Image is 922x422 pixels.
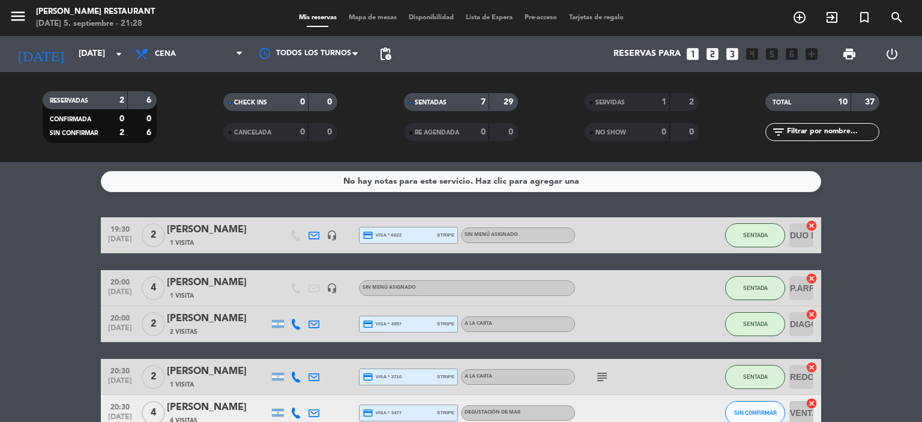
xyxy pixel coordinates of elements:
[563,14,630,21] span: Tarjetas de regalo
[105,288,135,302] span: [DATE]
[825,10,839,25] i: exit_to_app
[142,223,165,247] span: 2
[234,100,267,106] span: CHECK INS
[403,14,460,21] span: Disponibilidad
[170,291,194,301] span: 1 Visita
[146,96,154,104] strong: 6
[105,324,135,338] span: [DATE]
[792,10,807,25] i: add_circle_outline
[363,319,402,330] span: visa * 4957
[806,273,818,285] i: cancel
[119,96,124,104] strong: 2
[105,274,135,288] span: 20:00
[105,363,135,377] span: 20:30
[689,98,696,106] strong: 2
[363,408,402,418] span: visa * 3477
[327,98,334,106] strong: 0
[146,128,154,137] strong: 6
[519,14,563,21] span: Pre-acceso
[142,312,165,336] span: 2
[300,98,305,106] strong: 0
[50,130,98,136] span: SIN CONFIRMAR
[105,235,135,249] span: [DATE]
[119,115,124,123] strong: 0
[327,230,337,241] i: headset_mic
[119,128,124,137] strong: 2
[613,49,681,59] span: Reservas para
[870,36,913,72] div: LOG OUT
[806,361,818,373] i: cancel
[685,46,701,62] i: looks_one
[327,283,337,294] i: headset_mic
[415,100,447,106] span: SENTADAS
[784,46,800,62] i: looks_6
[170,238,194,248] span: 1 Visita
[595,370,609,384] i: subject
[9,41,73,67] i: [DATE]
[415,130,459,136] span: RE AGENDADA
[167,311,269,327] div: [PERSON_NAME]
[170,327,197,337] span: 2 Visitas
[363,408,373,418] i: credit_card
[105,310,135,324] span: 20:00
[842,47,857,61] span: print
[806,220,818,232] i: cancel
[112,47,126,61] i: arrow_drop_down
[725,276,785,300] button: SENTADA
[167,364,269,379] div: [PERSON_NAME]
[9,7,27,29] button: menu
[725,46,740,62] i: looks_3
[661,128,666,136] strong: 0
[786,125,879,139] input: Filtrar por nombre...
[508,128,516,136] strong: 0
[725,312,785,336] button: SENTADA
[363,372,373,382] i: credit_card
[363,230,402,241] span: visa * 6622
[105,399,135,413] span: 20:30
[725,223,785,247] button: SENTADA
[437,320,454,328] span: stripe
[743,285,768,291] span: SENTADA
[743,232,768,238] span: SENTADA
[725,365,785,389] button: SENTADA
[167,400,269,415] div: [PERSON_NAME]
[734,409,777,416] span: SIN CONFIRMAR
[460,14,519,21] span: Lista de Espera
[327,128,334,136] strong: 0
[437,373,454,381] span: stripe
[146,115,154,123] strong: 0
[378,47,393,61] span: pending_actions
[343,14,403,21] span: Mapa de mesas
[764,46,780,62] i: looks_5
[36,6,155,18] div: [PERSON_NAME] Restaurant
[293,14,343,21] span: Mis reservas
[300,128,305,136] strong: 0
[167,222,269,238] div: [PERSON_NAME]
[142,365,165,389] span: 2
[890,10,904,25] i: search
[773,100,791,106] span: TOTAL
[743,373,768,380] span: SENTADA
[142,276,165,300] span: 4
[595,100,625,106] span: SERVIDAS
[465,232,518,237] span: Sin menú asignado
[465,321,492,326] span: A LA CARTA
[343,175,579,188] div: No hay notas para este servicio. Haz clic para agregar una
[9,7,27,25] i: menu
[167,275,269,291] div: [PERSON_NAME]
[170,380,194,390] span: 1 Visita
[155,50,176,58] span: Cena
[705,46,720,62] i: looks_two
[806,397,818,409] i: cancel
[771,125,786,139] i: filter_list
[744,46,760,62] i: looks_4
[504,98,516,106] strong: 29
[437,231,454,239] span: stripe
[363,372,402,382] span: visa * 3710
[481,128,486,136] strong: 0
[806,309,818,321] i: cancel
[437,409,454,417] span: stripe
[838,98,848,106] strong: 10
[363,319,373,330] i: credit_card
[36,18,155,30] div: [DATE] 5. septiembre - 21:28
